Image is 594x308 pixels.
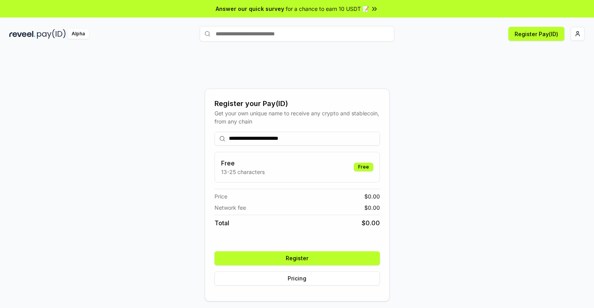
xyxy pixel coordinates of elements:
[364,192,380,200] span: $ 0.00
[216,5,284,13] span: Answer our quick survey
[214,192,227,200] span: Price
[508,27,564,41] button: Register Pay(ID)
[214,251,380,265] button: Register
[221,158,265,168] h3: Free
[214,109,380,125] div: Get your own unique name to receive any crypto and stablecoin, from any chain
[354,163,373,171] div: Free
[221,168,265,176] p: 13-25 characters
[362,218,380,228] span: $ 0.00
[214,98,380,109] div: Register your Pay(ID)
[214,271,380,285] button: Pricing
[364,204,380,212] span: $ 0.00
[67,29,89,39] div: Alpha
[214,204,246,212] span: Network fee
[37,29,66,39] img: pay_id
[214,218,229,228] span: Total
[9,29,35,39] img: reveel_dark
[286,5,369,13] span: for a chance to earn 10 USDT 📝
